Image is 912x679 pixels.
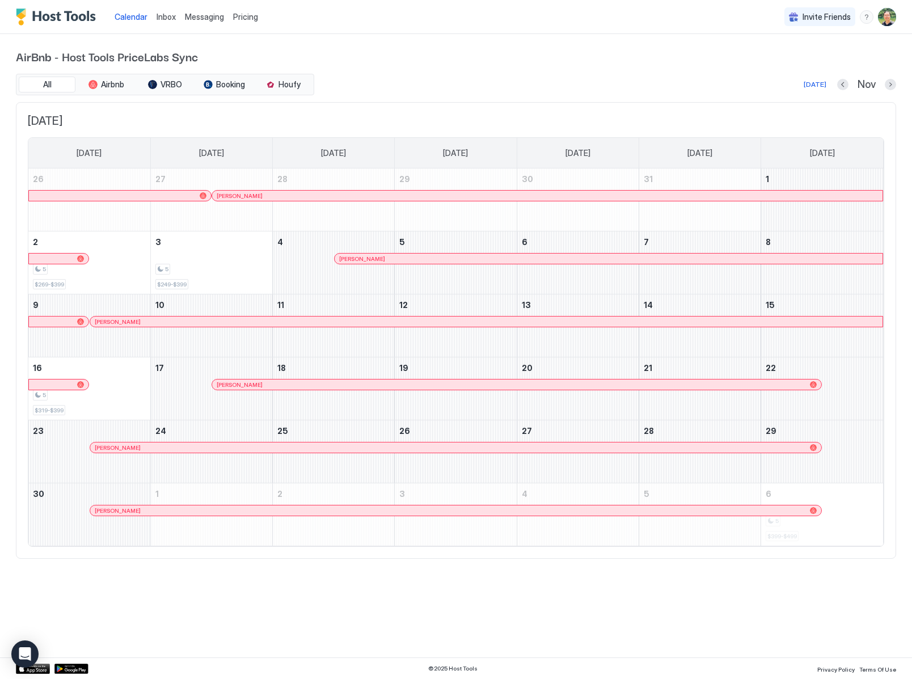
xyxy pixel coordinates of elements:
[28,357,150,420] td: November 16, 2025
[273,420,395,483] td: November 25, 2025
[395,483,517,546] td: December 3, 2025
[28,231,150,294] td: November 2, 2025
[277,489,282,499] span: 2
[196,77,252,92] button: Booking
[339,255,878,263] div: [PERSON_NAME]
[151,357,272,378] a: November 17, 2025
[639,357,761,378] a: November 21, 2025
[766,363,776,373] span: 22
[165,265,168,273] span: 5
[278,79,301,90] span: Houfy
[277,300,284,310] span: 11
[28,483,150,546] td: November 30, 2025
[151,420,272,441] a: November 24, 2025
[217,192,263,200] span: [PERSON_NAME]
[28,168,150,189] a: October 26, 2025
[155,300,164,310] span: 10
[277,426,288,436] span: 25
[273,168,394,189] a: October 28, 2025
[804,79,826,90] div: [DATE]
[395,231,517,294] td: November 5, 2025
[115,12,147,22] span: Calendar
[517,357,639,420] td: November 20, 2025
[878,8,896,26] div: User profile
[639,357,761,420] td: November 21, 2025
[277,174,288,184] span: 28
[150,231,272,294] td: November 3, 2025
[639,483,761,546] td: December 5, 2025
[150,168,272,231] td: October 27, 2025
[54,664,88,674] a: Google Play Store
[28,420,150,483] td: November 23, 2025
[150,420,272,483] td: November 24, 2025
[217,381,817,389] div: [PERSON_NAME]
[155,363,164,373] span: 17
[810,148,835,158] span: [DATE]
[16,9,101,26] a: Host Tools Logo
[858,78,876,91] span: Nov
[273,357,394,378] a: November 18, 2025
[16,664,50,674] a: App Store
[217,192,878,200] div: [PERSON_NAME]
[273,420,394,441] a: November 25, 2025
[639,231,761,252] a: November 7, 2025
[33,300,39,310] span: 9
[273,294,394,315] a: November 11, 2025
[859,663,896,674] a: Terms Of Use
[28,294,150,357] td: November 9, 2025
[273,231,395,294] td: November 4, 2025
[28,231,150,252] a: November 2, 2025
[517,168,639,231] td: October 30, 2025
[517,483,639,504] a: December 4, 2025
[273,168,395,231] td: October 28, 2025
[115,11,147,23] a: Calendar
[150,483,272,546] td: December 1, 2025
[273,483,394,504] a: December 2, 2025
[395,168,517,231] td: October 29, 2025
[639,420,761,441] a: November 28, 2025
[837,79,848,90] button: Previous month
[33,426,44,436] span: 23
[155,237,161,247] span: 3
[761,294,883,357] td: November 15, 2025
[273,294,395,357] td: November 11, 2025
[761,231,883,294] td: November 8, 2025
[233,12,258,22] span: Pricing
[761,420,883,483] td: November 29, 2025
[95,444,817,452] div: [PERSON_NAME]
[687,148,712,158] span: [DATE]
[761,357,883,378] a: November 22, 2025
[395,294,517,357] td: November 12, 2025
[16,74,314,95] div: tab-group
[95,444,141,452] span: [PERSON_NAME]
[137,77,193,92] button: VRBO
[65,138,113,168] a: Sunday
[310,138,357,168] a: Tuesday
[639,168,761,189] a: October 31, 2025
[639,294,761,315] a: November 14, 2025
[395,420,516,441] a: November 26, 2025
[639,294,761,357] td: November 14, 2025
[565,148,590,158] span: [DATE]
[399,363,408,373] span: 19
[644,426,654,436] span: 28
[395,357,517,420] td: November 19, 2025
[28,420,150,441] a: November 23, 2025
[517,420,639,483] td: November 27, 2025
[16,48,896,65] span: AirBnb - Host Tools PriceLabs Sync
[399,489,405,499] span: 3
[443,148,468,158] span: [DATE]
[517,294,639,357] td: November 13, 2025
[199,148,224,158] span: [DATE]
[522,174,533,184] span: 30
[522,489,527,499] span: 4
[95,507,141,514] span: [PERSON_NAME]
[101,79,124,90] span: Airbnb
[28,168,150,231] td: October 26, 2025
[761,168,883,189] a: November 1, 2025
[33,363,42,373] span: 16
[761,420,883,441] a: November 29, 2025
[676,138,724,168] a: Friday
[151,483,272,504] a: December 1, 2025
